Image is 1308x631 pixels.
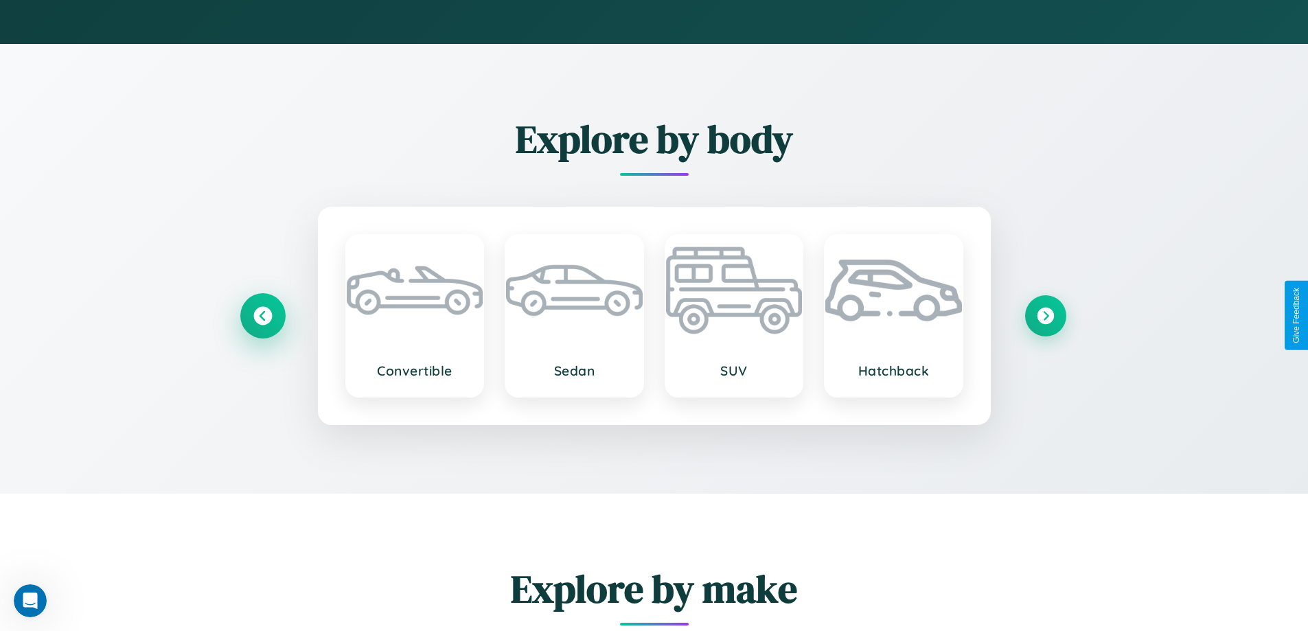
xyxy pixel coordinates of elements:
[520,363,629,379] h3: Sedan
[360,363,470,379] h3: Convertible
[839,363,948,379] h3: Hatchback
[1292,288,1301,343] div: Give Feedback
[680,363,789,379] h3: SUV
[242,562,1066,615] h2: Explore by make
[14,584,47,617] iframe: Intercom live chat
[242,113,1066,165] h2: Explore by body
